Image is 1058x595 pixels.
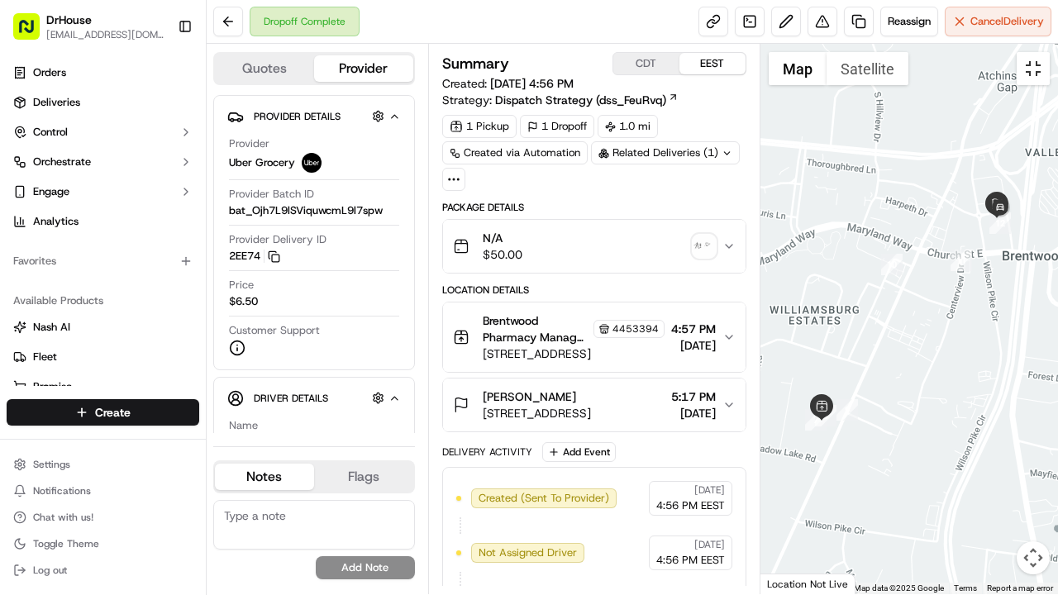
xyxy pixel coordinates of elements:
span: Knowledge Base [33,239,126,255]
span: Price [229,278,254,293]
span: 4:56 PM EEST [656,553,725,568]
span: Notifications [33,484,91,497]
img: Nash [17,16,50,49]
input: Got a question? Start typing here... [43,106,298,123]
a: Dispatch Strategy (dss_FeuRvq) [495,92,679,108]
a: Fleet [13,350,193,364]
span: Created: [442,75,574,92]
span: Create [95,404,131,421]
a: Powered byPylon [117,278,200,292]
span: Provider [229,136,269,151]
button: Orchestrate [7,149,199,175]
button: Log out [7,559,199,582]
p: Welcome 👋 [17,65,301,92]
button: Toggle fullscreen view [1017,52,1050,85]
a: Open this area in Google Maps (opens a new window) [765,573,819,594]
button: Driver Details [227,384,401,412]
span: [DATE] [671,405,716,421]
a: Report a map error [987,583,1053,593]
span: Engage [33,184,69,199]
span: Toggle Theme [33,537,99,550]
div: Delivery Activity [442,445,532,459]
button: Quotes [215,55,314,82]
a: Deliveries [7,89,199,116]
span: [STREET_ADDRESS] [483,405,591,421]
button: Brentwood Pharmacy Manager Manager4453394[STREET_ADDRESS]4:57 PM[DATE] [443,302,746,372]
div: 📗 [17,240,30,254]
button: CancelDelivery [945,7,1051,36]
span: Provider Batch ID [229,187,314,202]
span: bat_Ojh7L9lSViquwcmL9l7spw [229,203,383,218]
a: Orders [7,59,199,86]
a: 📗Knowledge Base [10,232,133,262]
div: 7 [805,409,827,431]
span: [PERSON_NAME] [483,388,576,405]
button: Provider [314,55,413,82]
span: 4453394 [612,322,659,336]
span: Uber Grocery [229,155,295,170]
div: Location Details [442,283,746,297]
span: Not Assigned Driver [479,545,577,560]
span: [DATE] [694,483,725,497]
button: Fleet [7,344,199,370]
button: Start new chat [281,162,301,182]
button: Reassign [880,7,938,36]
div: Related Deliveries (1) [591,141,740,164]
button: Add Event [542,442,616,462]
div: Location Not Live [760,574,855,594]
span: Chat with us! [33,511,93,524]
button: Show street map [769,52,827,85]
button: Flags [314,464,413,490]
span: Orchestrate [33,155,91,169]
button: Engage [7,178,199,205]
span: 4:57 PM [671,321,716,337]
a: Created via Automation [442,141,588,164]
span: Orders [33,65,66,80]
a: Nash AI [13,320,193,335]
span: [DATE] 4:56 PM [490,76,574,91]
span: Control [33,125,68,140]
span: Promise [33,379,72,394]
button: Control [7,119,199,145]
span: Map data ©2025 Google [854,583,944,593]
button: 2EE74 [229,249,280,264]
img: uber-new-logo.jpeg [302,153,322,173]
button: CDT [613,53,679,74]
button: Create [7,399,199,426]
span: Nash AI [33,320,70,335]
div: 1 Pickup [442,115,517,138]
img: signature_proof_of_delivery image [693,235,716,258]
button: Toggle Theme [7,532,199,555]
div: Package Details [442,201,746,214]
div: 1.0 mi [598,115,658,138]
div: 12 [989,212,1011,234]
span: Name [229,418,258,433]
span: $50.00 [483,246,522,263]
span: 5:17 PM [671,388,716,405]
button: Notes [215,464,314,490]
span: N/A [483,230,522,246]
span: Created (Sent To Provider) [479,491,609,506]
div: Favorites [7,248,199,274]
span: Fleet [33,350,57,364]
div: 1 Dropoff [520,115,594,138]
span: Pylon [164,279,200,292]
button: Notifications [7,479,199,502]
div: Available Products [7,288,199,314]
button: DrHouse[EMAIL_ADDRESS][DOMAIN_NAME] [7,7,171,46]
div: 💻 [140,240,153,254]
a: Terms (opens in new tab) [954,583,977,593]
div: 11 [951,250,972,271]
button: Nash AI [7,314,199,340]
div: 9 [836,399,858,421]
button: Show satellite imagery [827,52,908,85]
button: EEST [679,53,746,74]
span: API Documentation [156,239,265,255]
div: We're available if you need us! [56,174,209,187]
button: DrHouse [46,12,92,28]
span: Analytics [33,214,79,229]
a: Analytics [7,208,199,235]
span: Settings [33,458,70,471]
button: Map camera controls [1017,541,1050,574]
